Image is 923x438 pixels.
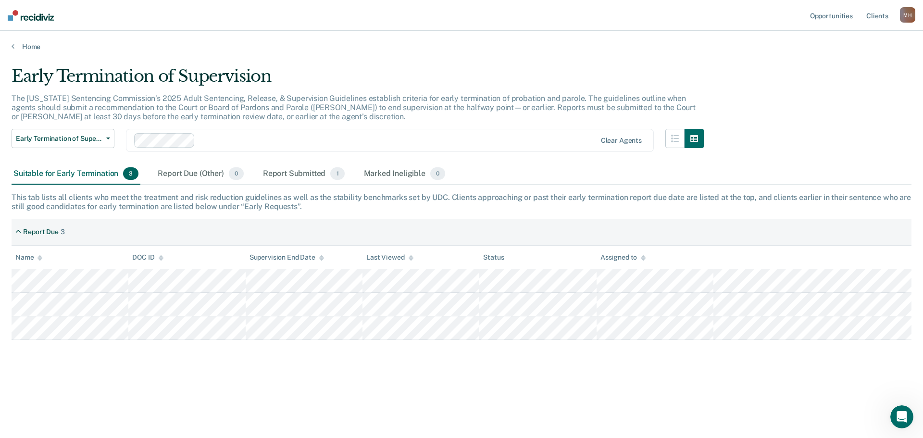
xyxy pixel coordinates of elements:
[601,137,642,145] div: Clear agents
[12,94,696,121] p: The [US_STATE] Sentencing Commission’s 2025 Adult Sentencing, Release, & Supervision Guidelines e...
[229,167,244,180] span: 0
[483,253,504,262] div: Status
[12,193,911,211] div: This tab lists all clients who meet the treatment and risk reduction guidelines as well as the st...
[900,7,915,23] button: MH
[261,163,347,185] div: Report Submitted1
[900,7,915,23] div: M H
[123,167,138,180] span: 3
[12,66,704,94] div: Early Termination of Supervision
[890,405,913,428] iframe: Intercom live chat
[15,253,42,262] div: Name
[330,167,344,180] span: 1
[12,42,911,51] a: Home
[249,253,324,262] div: Supervision End Date
[132,253,163,262] div: DOC ID
[8,10,54,21] img: Recidiviz
[156,163,245,185] div: Report Due (Other)0
[366,253,413,262] div: Last Viewed
[16,135,102,143] span: Early Termination of Supervision
[12,163,140,185] div: Suitable for Early Termination3
[12,129,114,148] button: Early Termination of Supervision
[430,167,445,180] span: 0
[600,253,646,262] div: Assigned to
[61,228,65,236] div: 3
[362,163,448,185] div: Marked Ineligible0
[23,228,59,236] div: Report Due
[12,224,69,240] div: Report Due3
